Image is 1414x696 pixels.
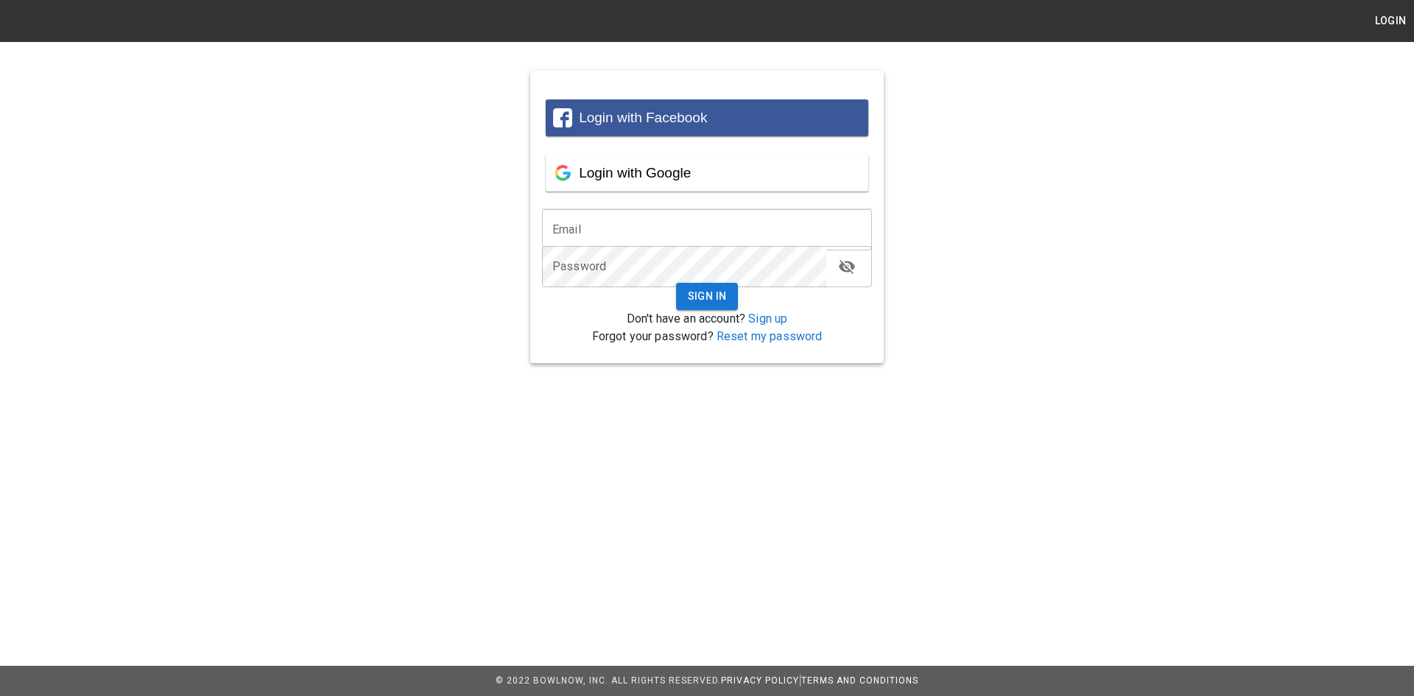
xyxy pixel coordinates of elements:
img: logo [7,13,88,28]
a: Terms and Conditions [801,675,918,686]
span: Login with Facebook [579,110,707,125]
button: Login with Facebook [546,99,868,136]
span: © 2022 BowlNow, Inc. All Rights Reserved. [496,675,721,686]
p: Don't have an account? [542,310,872,328]
p: Forgot your password? [542,328,872,345]
span: Login with Google [579,165,691,180]
button: toggle password visibility [832,252,862,281]
button: Login [1367,7,1414,35]
a: Sign up [748,312,787,326]
button: Sign In [676,283,739,310]
button: Login with Google [546,155,868,191]
a: Reset my password [717,329,823,343]
a: Privacy Policy [721,675,799,686]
